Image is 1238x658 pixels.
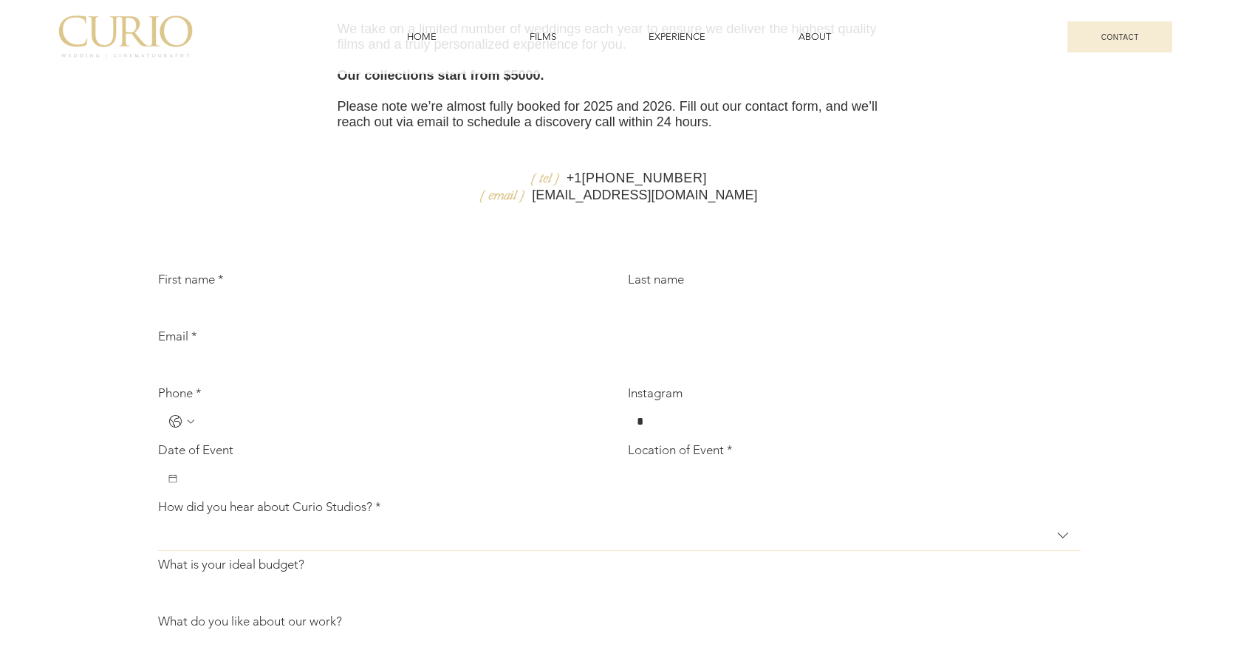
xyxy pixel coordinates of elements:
label: Date of Event [158,442,233,458]
a: FILMS [486,23,600,51]
label: Location of Event [628,442,733,458]
nav: Site [363,23,875,51]
label: First name [158,272,224,287]
input: Email [158,350,1072,380]
label: What is your ideal budget? [158,557,304,572]
button: Phone. Phone. Select a country code [167,413,196,431]
span: { tel } [531,169,559,185]
span: HOME [407,30,437,44]
span: Our collections start from $5000. [338,68,544,83]
input: Location of Event [628,464,1072,493]
div: How did you hear about Curio Studios? [158,499,381,515]
label: Phone [158,385,202,401]
div: required [158,521,1081,551]
span: Please note we’re almost fully booked for 2025 and 2026. Fill out our contact form, and we’ll rea... [338,99,878,129]
input: Instagram [628,407,1072,436]
span: CONTACT [1101,33,1139,41]
a: CONTACT [1067,21,1172,52]
label: What do you like about our work? [158,614,342,629]
span: ABOUT [798,30,831,44]
label: Last name [628,272,684,287]
input: What is your ideal budget? [158,578,1072,608]
button: How did you hear about Curio Studios? [158,521,1081,551]
input: Last name [628,293,1072,323]
a: +1[PHONE_NUMBER] [567,171,707,185]
img: C_Logo.png [58,16,193,58]
span: [PHONE_NUMBER] [581,171,707,185]
span: EXPERIENCE [649,30,705,44]
span: FILMS [530,30,556,44]
button: Date of Event [167,473,179,484]
span: { email } [480,186,524,202]
a: HOME [363,23,480,51]
input: Phone. Phone [196,407,602,436]
a: EXPERIENCE [606,23,750,51]
a: ABOUT [755,23,875,51]
input: First name [158,293,602,323]
label: Instagram [628,385,683,401]
a: [EMAIL_ADDRESS][DOMAIN_NAME] [532,188,757,202]
label: Email [158,329,197,344]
